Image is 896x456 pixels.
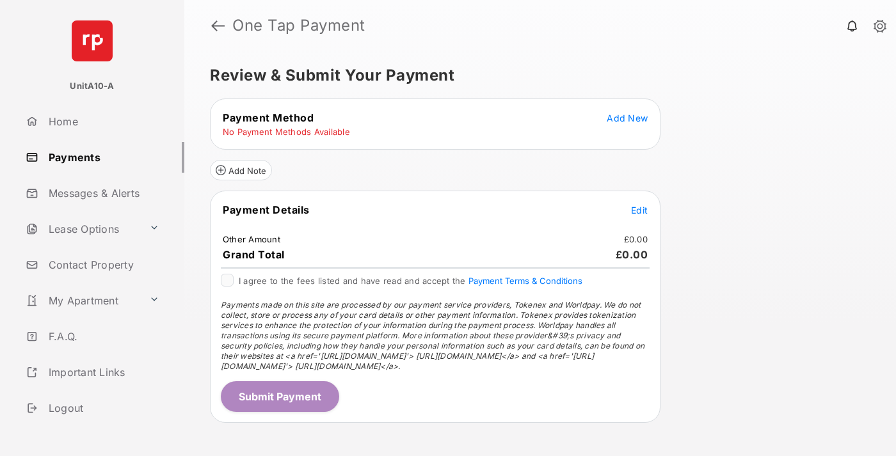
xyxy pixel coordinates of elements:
[631,205,648,216] span: Edit
[623,233,648,245] td: £0.00
[607,113,648,123] span: Add New
[20,357,164,388] a: Important Links
[20,214,144,244] a: Lease Options
[20,249,184,280] a: Contact Property
[70,80,114,93] p: UnitA10-A
[20,285,144,316] a: My Apartment
[468,276,582,286] button: I agree to the fees listed and have read and accept the
[20,178,184,208] a: Messages & Alerts
[20,106,184,137] a: Home
[631,203,648,216] button: Edit
[607,111,648,124] button: Add New
[239,276,582,286] span: I agree to the fees listed and have read and accept the
[20,321,184,352] a: F.A.Q.
[221,300,644,371] span: Payments made on this site are processed by our payment service providers, Tokenex and Worldpay. ...
[210,160,272,180] button: Add Note
[222,233,281,245] td: Other Amount
[232,18,365,33] strong: One Tap Payment
[223,111,314,124] span: Payment Method
[223,248,285,261] span: Grand Total
[72,20,113,61] img: svg+xml;base64,PHN2ZyB4bWxucz0iaHR0cDovL3d3dy53My5vcmcvMjAwMC9zdmciIHdpZHRoPSI2NCIgaGVpZ2h0PSI2NC...
[221,381,339,412] button: Submit Payment
[20,393,184,423] a: Logout
[222,126,351,138] td: No Payment Methods Available
[616,248,648,261] span: £0.00
[223,203,310,216] span: Payment Details
[20,142,184,173] a: Payments
[210,68,860,83] h5: Review & Submit Your Payment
